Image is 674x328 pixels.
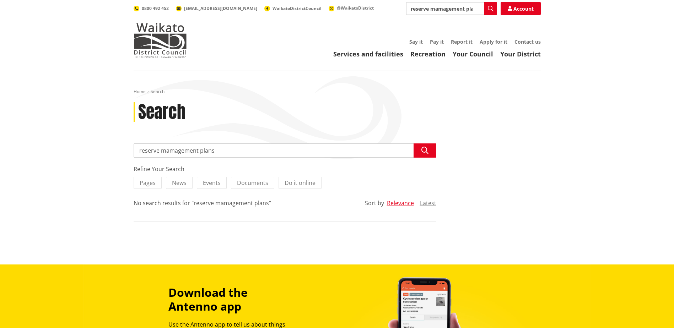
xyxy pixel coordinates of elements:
[430,38,444,45] a: Pay it
[480,38,507,45] a: Apply for it
[237,179,268,187] span: Documents
[264,5,322,11] a: WaikatoDistrictCouncil
[273,5,322,11] span: WaikatoDistrictCouncil
[501,2,541,15] a: Account
[409,38,423,45] a: Say it
[151,88,165,94] span: Search
[176,5,257,11] a: [EMAIL_ADDRESS][DOMAIN_NAME]
[138,102,185,122] h1: Search
[142,5,169,11] span: 0800 492 452
[134,199,271,207] div: No search results for "reserve mamagement plans"
[140,179,156,187] span: Pages
[203,179,221,187] span: Events
[134,88,146,94] a: Home
[387,200,414,206] button: Relevance
[451,38,473,45] a: Report it
[134,23,187,58] img: Waikato District Council - Te Kaunihera aa Takiwaa o Waikato
[420,200,436,206] button: Latest
[285,179,316,187] span: Do it online
[134,89,541,95] nav: breadcrumb
[134,165,436,173] div: Refine Your Search
[329,5,374,11] a: @WaikatoDistrict
[134,5,169,11] a: 0800 492 452
[172,179,187,187] span: News
[168,286,297,313] h3: Download the Antenno app
[365,199,384,207] div: Sort by
[406,2,497,15] input: Search input
[184,5,257,11] span: [EMAIL_ADDRESS][DOMAIN_NAME]
[134,143,436,158] input: Search input
[500,50,541,58] a: Your District
[514,38,541,45] a: Contact us
[453,50,493,58] a: Your Council
[333,50,403,58] a: Services and facilities
[410,50,446,58] a: Recreation
[337,5,374,11] span: @WaikatoDistrict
